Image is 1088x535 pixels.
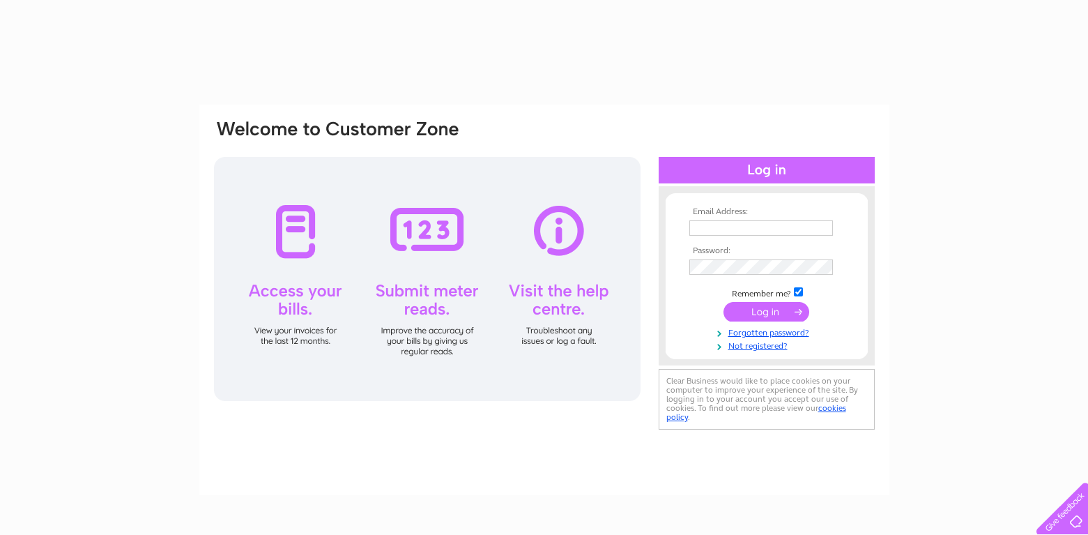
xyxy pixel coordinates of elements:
input: Submit [723,302,809,322]
th: Email Address: [686,207,848,217]
th: Password: [686,246,848,256]
a: Forgotten password? [689,325,848,338]
td: Remember me? [686,285,848,299]
div: Clear Business would like to place cookies on your computer to improve your experience of the sit... [659,369,875,430]
a: Not registered? [689,338,848,352]
a: cookies policy [666,403,846,422]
